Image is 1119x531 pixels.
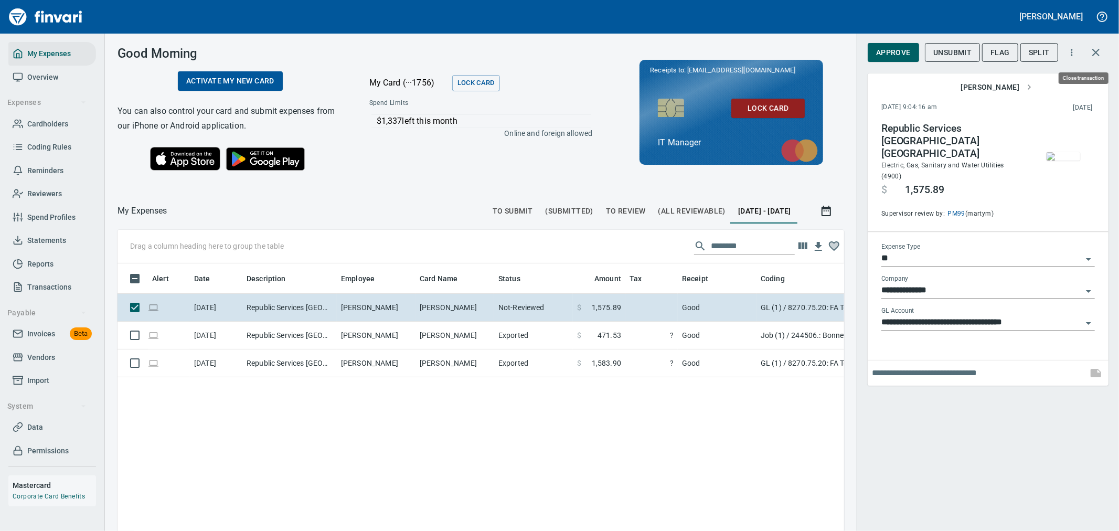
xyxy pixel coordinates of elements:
a: Reviewers [8,182,96,206]
span: Employee [341,272,375,285]
td: [PERSON_NAME] [415,322,494,349]
span: Receipt [682,272,708,285]
td: Republic Services [GEOGRAPHIC_DATA] [GEOGRAPHIC_DATA] [242,322,337,349]
span: Import [27,374,49,387]
label: GL Account [881,308,914,314]
span: Payable [7,306,87,320]
button: Open [1081,284,1096,299]
span: (Submitted) [546,205,593,218]
span: Status [498,272,520,285]
button: Lock Card [731,99,805,118]
span: [PERSON_NAME] [961,81,1032,94]
span: Invoices [27,327,55,341]
td: GL (1) / 8270.75.20: FA Telephone and Utilities [756,349,1019,377]
span: Amount [594,272,621,285]
a: Reminders [8,159,96,183]
a: Statements [8,229,96,252]
button: System [3,397,91,416]
p: My Card (···1756) [369,77,448,89]
button: Open [1081,252,1096,267]
a: Overview [8,66,96,89]
span: ? [630,358,674,368]
a: PM99 [945,210,965,217]
h6: Mastercard [13,480,96,491]
a: Import [8,369,96,392]
a: Reports [8,252,96,276]
span: Description [247,272,286,285]
td: [PERSON_NAME] [337,349,415,377]
img: Download on the App Store [150,147,220,171]
td: [PERSON_NAME] [337,294,415,322]
span: Alert [152,272,169,285]
span: Unable to determine tax [630,330,674,341]
td: Exported [494,349,573,377]
td: [DATE] [190,294,242,322]
a: Spend Profiles [8,206,96,229]
span: This records your note into the expense [1083,360,1109,386]
td: GL (1) / 8270.75.20: FA Telephone and Utilities [756,294,1019,322]
span: $ [881,184,887,196]
span: Supervisor review by: (martym) [881,209,1024,219]
a: My Expenses [8,42,96,66]
button: Download Table [811,239,826,254]
span: Coding [761,272,798,285]
h3: Good Morning [118,46,343,61]
span: Flag [990,46,1010,59]
span: ? [630,330,674,341]
span: 471.53 [598,330,621,341]
nav: breadcrumb [118,205,167,217]
span: Description [247,272,300,285]
img: Get it on Google Play [220,142,311,176]
p: Receipts to: [650,65,813,76]
span: Reports [27,258,54,271]
td: Exported [494,322,573,349]
span: Lock Card [457,77,495,89]
span: [EMAIL_ADDRESS][DOMAIN_NAME] [686,65,796,75]
span: Unsubmit [933,46,972,59]
span: Approve [876,46,911,59]
span: Beta [70,328,92,340]
span: (All Reviewable) [658,205,726,218]
button: Payable [3,303,91,323]
a: Vendors [8,346,96,369]
a: Activate my new card [178,71,283,91]
p: My Expenses [118,205,167,217]
span: Electric, Gas, Sanitary and Water Utilities (4900) [881,162,1004,180]
span: Online transaction [148,332,159,338]
button: Column choices favorited. Click to reset to default [826,238,842,254]
span: [DATE] - [DATE] [738,205,791,218]
button: More [1060,41,1083,64]
span: Amount [581,272,621,285]
span: To Review [606,205,646,218]
td: [DATE] [190,349,242,377]
h6: You can also control your card and submit expenses from our iPhone or Android application. [118,104,343,133]
button: Choose columns to display [795,238,811,254]
td: Good [678,322,756,349]
span: Expenses [7,96,87,109]
span: Cardholders [27,118,68,131]
td: Not-Reviewed [494,294,573,322]
span: Coding Rules [27,141,71,154]
span: $ [577,330,581,341]
td: [PERSON_NAME] [415,349,494,377]
span: Split [1029,46,1050,59]
span: Vendors [27,351,55,364]
h4: Republic Services [GEOGRAPHIC_DATA] [GEOGRAPHIC_DATA] [881,122,1024,160]
button: Unsubmit [925,43,980,62]
p: IT Manager [658,136,805,149]
button: Expenses [3,93,91,112]
span: [DATE] [1005,103,1093,113]
span: Spend Limits [369,98,499,109]
a: Corporate Card Benefits [13,493,85,500]
span: $ [577,358,581,368]
span: Data [27,421,43,434]
p: Drag a column heading here to group the table [130,241,284,251]
label: Company [881,276,909,282]
a: Finvari [6,4,85,29]
td: Republic Services [GEOGRAPHIC_DATA] [GEOGRAPHIC_DATA] [242,294,337,322]
span: Transactions [27,281,71,294]
span: Online transaction [148,304,159,311]
td: Good [678,349,756,377]
span: Date [194,272,210,285]
span: Status [498,272,534,285]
